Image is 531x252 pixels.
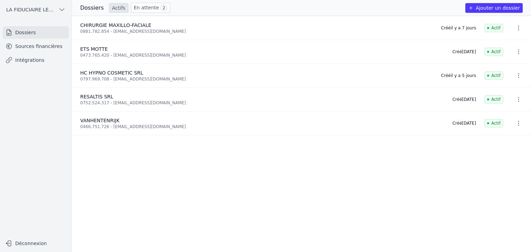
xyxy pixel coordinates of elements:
span: 2 [160,4,167,11]
div: Créé il y a 7 jours [441,25,476,31]
span: VANHENTENRIJK [80,118,120,123]
button: Ajouter un dossier [465,3,523,13]
h3: Dossiers [80,4,104,12]
a: En attente 2 [131,3,170,13]
a: Dossiers [3,26,69,39]
a: Actifs [109,3,128,13]
div: 0881.782.854 - [EMAIL_ADDRESS][DOMAIN_NAME] [80,29,433,34]
div: 0473.765.420 - [EMAIL_ADDRESS][DOMAIN_NAME] [80,52,444,58]
span: Actif [484,48,503,56]
a: Sources financières [3,40,69,52]
div: 0752.524.317 - [EMAIL_ADDRESS][DOMAIN_NAME] [80,100,444,106]
span: Actif [484,95,503,104]
div: Créé [DATE] [453,97,476,102]
button: LA FIDUCIAIRE LEMAIRE SA [3,4,69,15]
div: Créé [DATE] [453,49,476,55]
span: RESALTIS SRL [80,94,113,99]
span: CHIRURGIE MAXILLO-FACIALE [80,22,151,28]
a: Intégrations [3,54,69,66]
span: LA FIDUCIAIRE LEMAIRE SA [6,6,56,13]
button: Déconnexion [3,238,69,249]
span: Actif [484,24,503,32]
div: 0466.751.726 - [EMAIL_ADDRESS][DOMAIN_NAME] [80,124,444,129]
span: Actif [484,71,503,80]
span: Actif [484,119,503,127]
div: 0797.969.708 - [EMAIL_ADDRESS][DOMAIN_NAME] [80,76,433,82]
div: Créé il y a 5 jours [441,73,476,78]
span: ETS MOTTE [80,46,108,52]
span: HC HYPNO COSMETIC SRL [80,70,143,76]
div: Créé [DATE] [453,120,476,126]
